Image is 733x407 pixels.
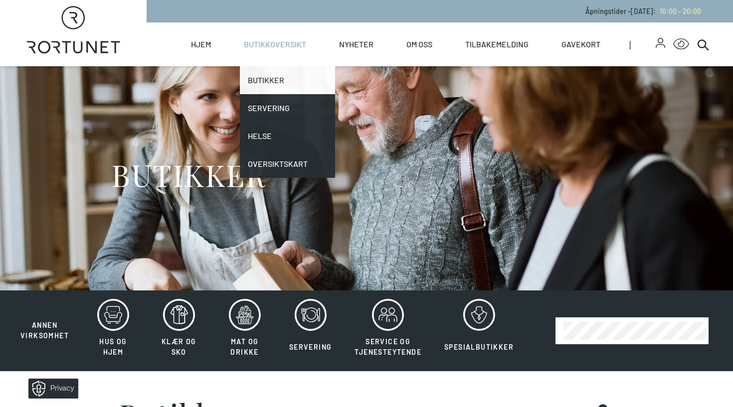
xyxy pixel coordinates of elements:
span: | [629,22,656,66]
a: Gavekort [561,22,600,66]
span: Hus og hjem [99,337,127,356]
a: Oversiktskart [240,150,335,178]
button: Hus og hjem [81,298,145,363]
button: Klær og sko [147,298,211,363]
p: Åpningstider - [DATE] : [585,6,701,16]
a: Servering [240,94,335,122]
a: Tilbakemelding [465,22,529,66]
span: Klær og sko [162,337,196,356]
span: Servering [289,343,332,351]
button: Mat og drikke [213,298,277,363]
a: Helse [240,122,335,150]
iframe: Manage Preferences [10,375,91,402]
a: Nyheter [339,22,373,66]
span: Service og tjenesteytende [355,337,421,356]
button: Servering [279,298,343,363]
span: Mat og drikke [230,337,258,356]
span: Spesialbutikker [444,343,514,351]
span: 10:00 - 20:00 [660,7,701,15]
a: Butikker [240,66,335,94]
button: Service og tjenesteytende [344,298,432,363]
a: 10:00 - 20:00 [656,7,701,15]
button: Spesialbutikker [434,298,524,363]
h1: BUTIKKER [111,156,265,193]
button: Open Accessibility Menu [673,36,689,52]
span: Annen virksomhet [20,321,69,340]
a: Hjem [191,22,211,66]
a: Om oss [406,22,432,66]
a: Butikkoversikt [244,22,306,66]
button: Annen virksomhet [10,298,79,341]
